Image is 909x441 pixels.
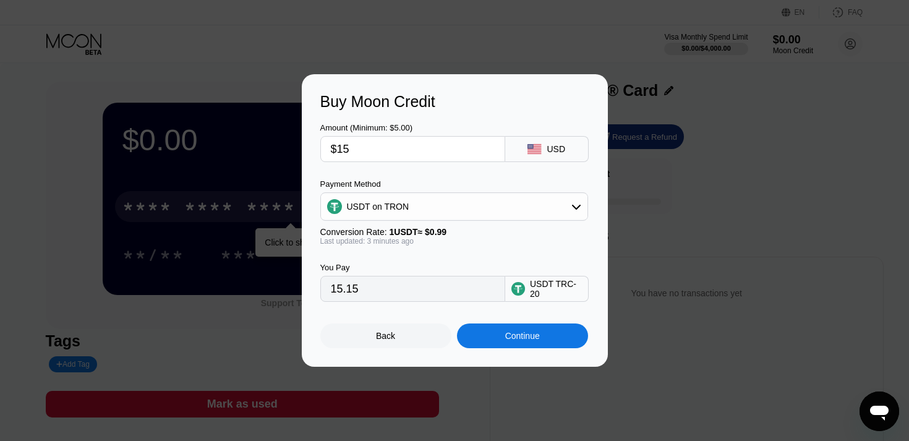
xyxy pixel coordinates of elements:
div: Back [320,323,451,348]
div: Buy Moon Credit [320,93,589,111]
div: USDT on TRON [347,202,409,212]
div: You Pay [320,263,505,272]
div: Conversion Rate: [320,227,588,237]
div: Last updated: 3 minutes ago [320,237,588,246]
span: 1 USDT ≈ $0.99 [390,227,447,237]
div: USDT TRC-20 [530,279,582,299]
div: Amount (Minimum: $5.00) [320,123,505,132]
div: Back [376,331,395,341]
div: Continue [505,331,540,341]
iframe: Przycisk umożliwiający otwarcie okna komunikatora [860,392,899,431]
div: Payment Method [320,179,588,189]
div: USDT on TRON [321,194,587,219]
div: Continue [457,323,588,348]
input: $0.00 [331,137,495,161]
div: USD [547,144,565,154]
